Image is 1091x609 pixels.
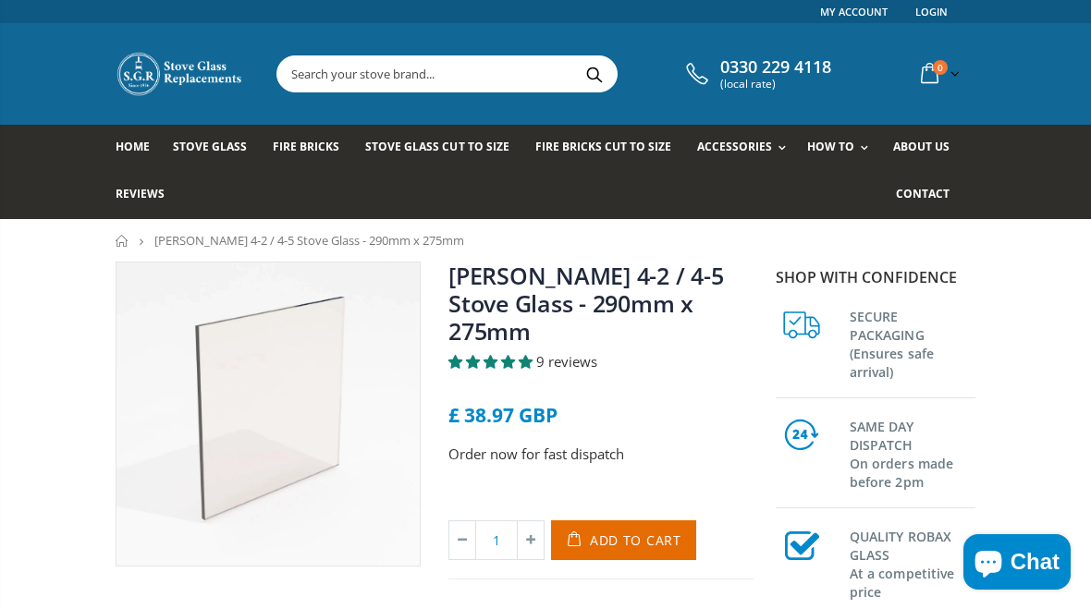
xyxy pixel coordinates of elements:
[116,172,178,219] a: Reviews
[896,172,963,219] a: Contact
[116,51,245,97] img: Stove Glass Replacement
[448,402,558,428] span: £ 38.97 GBP
[448,444,754,465] p: Order now for fast dispatch
[277,56,787,91] input: Search your stove brand...
[365,125,522,172] a: Stove Glass Cut To Size
[573,56,615,91] button: Search
[273,139,339,154] span: Fire Bricks
[893,125,963,172] a: About us
[365,139,509,154] span: Stove Glass Cut To Size
[896,186,950,201] span: Contact
[893,139,950,154] span: About us
[807,139,854,154] span: How To
[913,55,963,91] a: 0
[116,125,164,172] a: Home
[448,352,536,371] span: 4.78 stars
[173,125,261,172] a: Stove Glass
[697,139,772,154] span: Accessories
[697,125,795,172] a: Accessories
[116,235,129,247] a: Home
[116,139,150,154] span: Home
[116,186,165,201] span: Reviews
[776,266,975,288] p: Shop with confidence
[448,260,723,347] a: [PERSON_NAME] 4-2 / 4-5 Stove Glass - 290mm x 275mm
[933,60,948,75] span: 0
[116,262,420,566] img: squarestoveglass_68b5ff9b-5f0c-4969-ad72-82a605155a9a_800x_crop_center.webp
[850,414,975,492] h3: SAME DAY DISPATCH On orders made before 2pm
[273,125,353,172] a: Fire Bricks
[850,524,975,602] h3: QUALITY ROBAX GLASS At a competitive price
[958,534,1076,594] inbox-online-store-chat: Shopify online store chat
[154,232,464,249] span: [PERSON_NAME] 4-2 / 4-5 Stove Glass - 290mm x 275mm
[536,352,597,371] span: 9 reviews
[590,531,681,549] span: Add to Cart
[535,139,671,154] span: Fire Bricks Cut To Size
[807,125,877,172] a: How To
[535,125,685,172] a: Fire Bricks Cut To Size
[551,520,696,560] button: Add to Cart
[850,304,975,382] h3: SECURE PACKAGING (Ensures safe arrival)
[173,139,247,154] span: Stove Glass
